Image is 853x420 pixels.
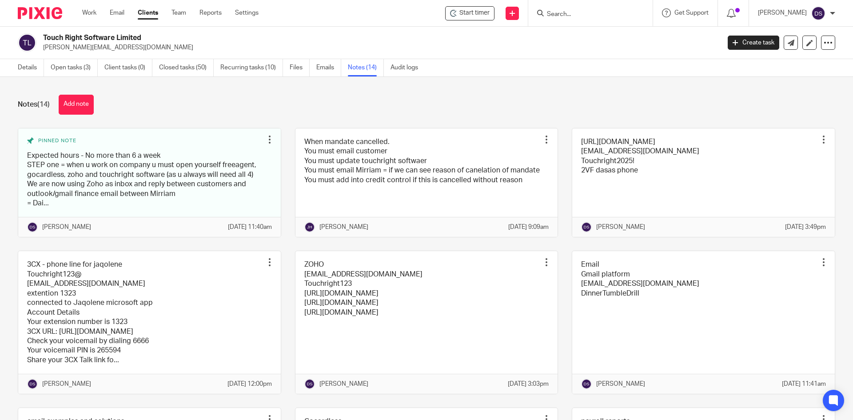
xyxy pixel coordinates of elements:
a: Audit logs [391,59,425,76]
p: [PERSON_NAME][EMAIL_ADDRESS][DOMAIN_NAME] [43,43,714,52]
p: [PERSON_NAME] [42,223,91,232]
div: Pinned note [27,137,263,144]
a: Reports [199,8,222,17]
a: Notes (14) [348,59,384,76]
p: [DATE] 11:40am [228,223,272,232]
div: Touch Right Software Limited [445,6,494,20]
a: Client tasks (0) [104,59,152,76]
a: Files [290,59,310,76]
p: [DATE] 3:49pm [785,223,826,232]
span: Start timer [459,8,490,18]
img: svg%3E [304,222,315,232]
a: Recurring tasks (10) [220,59,283,76]
p: [PERSON_NAME] [596,223,645,232]
span: (14) [37,101,50,108]
a: Details [18,59,44,76]
p: [DATE] 3:03pm [508,380,549,388]
a: Open tasks (3) [51,59,98,76]
h2: Touch Right Software Limited [43,33,580,43]
p: [PERSON_NAME] [758,8,807,17]
a: Team [171,8,186,17]
button: Add note [59,95,94,115]
span: Get Support [674,10,709,16]
p: [PERSON_NAME] [319,380,368,388]
a: Email [110,8,124,17]
a: Work [82,8,96,17]
img: svg%3E [27,222,38,232]
p: [PERSON_NAME] [319,223,368,232]
p: [DATE] 11:41am [782,380,826,388]
a: Emails [316,59,341,76]
img: Pixie [18,7,62,19]
p: [DATE] 9:09am [508,223,549,232]
img: svg%3E [581,379,592,389]
p: [PERSON_NAME] [42,380,91,388]
a: Settings [235,8,259,17]
p: [PERSON_NAME] [596,380,645,388]
input: Search [546,11,626,19]
img: svg%3E [811,6,825,20]
img: svg%3E [304,379,315,389]
img: svg%3E [581,222,592,232]
img: svg%3E [27,379,38,389]
h1: Notes [18,100,50,109]
p: [DATE] 12:00pm [227,380,272,388]
a: Clients [138,8,158,17]
img: svg%3E [18,33,36,52]
a: Create task [728,36,779,50]
a: Closed tasks (50) [159,59,214,76]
